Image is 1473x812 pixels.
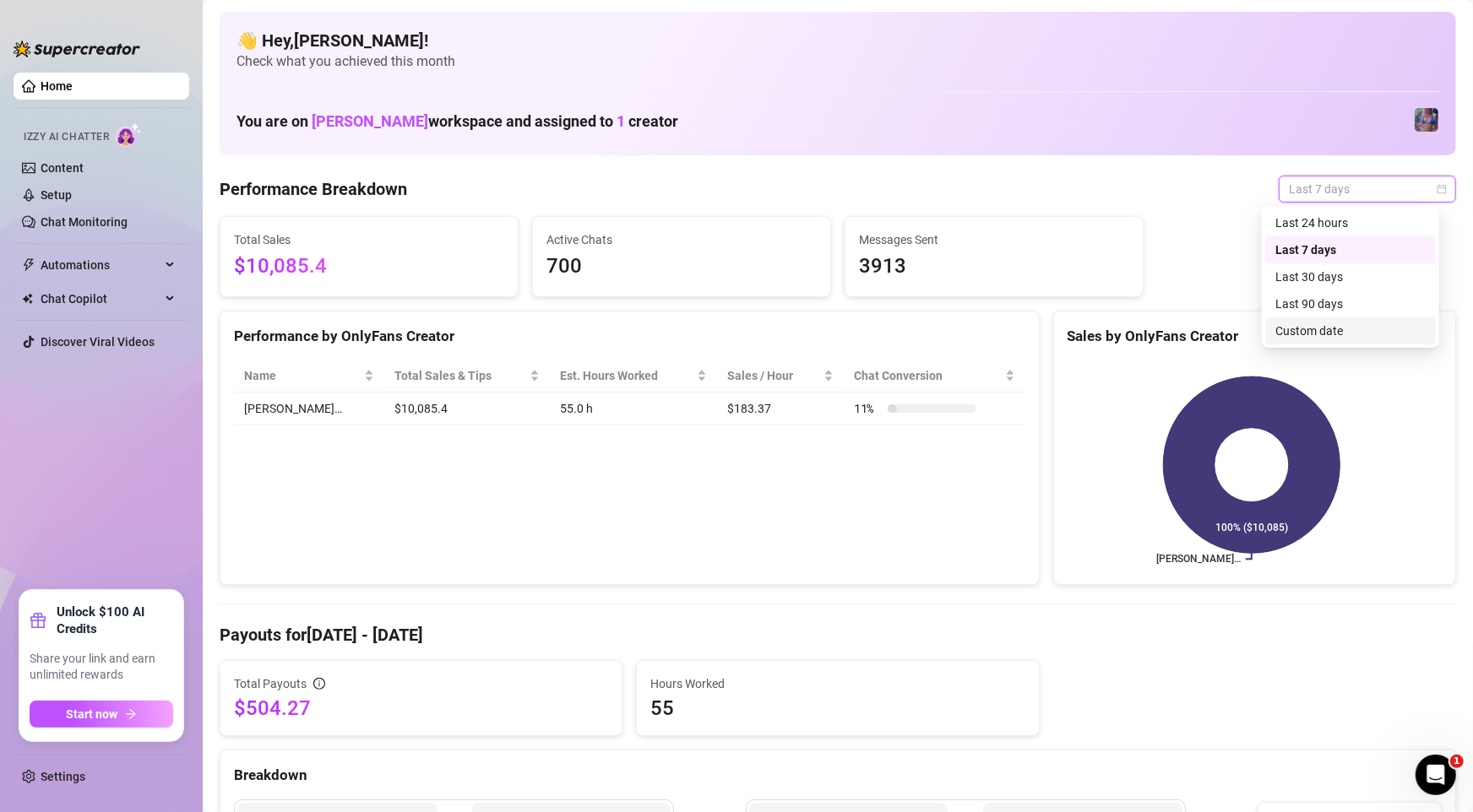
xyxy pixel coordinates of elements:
[854,366,1002,385] span: Chat Conversion
[546,251,817,283] span: 700
[1265,317,1436,344] div: Custom date
[727,366,820,385] span: Sales / Hour
[41,285,160,312] span: Chat Copilot
[30,651,173,684] span: Share your link and earn unlimited rewards
[1289,176,1446,202] span: Last 7 days
[550,392,717,425] td: 55.0 h
[650,695,1025,722] span: 55
[236,29,1439,52] h4: 👋 Hey, [PERSON_NAME] !
[384,392,551,425] td: $10,085.4
[22,293,33,305] img: Chat Copilot
[41,215,128,229] a: Chat Monitoring
[41,161,84,175] a: Content
[236,52,1439,71] span: Check what you achieved this month
[234,360,384,392] th: Name
[859,230,1129,249] span: Messages Sent
[41,770,85,783] a: Settings
[844,360,1025,392] th: Chat Conversion
[30,612,46,629] span: gift
[24,129,109,145] span: Izzy AI Chatter
[384,360,551,392] th: Total Sales & Tips
[394,366,527,385] span: Total Sales & Tips
[234,325,1025,348] div: Performance by OnlyFans Creator
[116,122,142,147] img: AI Chatter
[650,674,1025,693] span: Hours Worked
[1275,295,1426,313] div: Last 90 days
[244,366,361,385] span: Name
[1265,209,1436,236] div: Last 24 hours
[859,251,1129,283] span: 3913
[1265,290,1436,317] div: Last 90 days
[125,708,137,720] span: arrow-right
[236,112,678,131] h1: You are on workspace and assigned to creator
[67,707,118,721] span: Start now
[313,678,325,690] span: info-circle
[312,112,428,130] span: [PERSON_NAME]
[1275,322,1426,340] div: Custom date
[234,230,504,249] span: Total Sales
[1275,268,1426,286] div: Last 30 days
[1275,214,1426,232] div: Last 24 hours
[1156,554,1241,566] text: [PERSON_NAME]…
[1265,263,1436,290] div: Last 30 days
[1437,184,1447,194] span: calendar
[234,695,608,722] span: $504.27
[234,392,384,425] td: [PERSON_NAME]…
[220,623,1456,647] h4: Payouts for [DATE] - [DATE]
[1068,325,1442,348] div: Sales by OnlyFans Creator
[234,251,504,283] span: $10,085.4
[617,112,625,130] span: 1
[30,701,173,728] button: Start nowarrow-right
[41,188,72,202] a: Setup
[1275,241,1426,259] div: Last 7 days
[41,252,160,279] span: Automations
[22,258,35,272] span: thunderbolt
[1265,236,1436,263] div: Last 7 days
[41,79,73,93] a: Home
[41,335,155,349] a: Discover Viral Videos
[717,392,844,425] td: $183.37
[1415,108,1438,132] img: Jaylie
[1416,755,1456,795] iframe: Intercom live chat
[57,604,173,637] strong: Unlock $100 AI Credits
[234,674,307,693] span: Total Payouts
[220,177,407,201] h4: Performance Breakdown
[14,41,140,57] img: logo-BBDzfeDw.svg
[717,360,844,392] th: Sales / Hour
[560,366,693,385] div: Est. Hours Worked
[854,399,881,418] span: 11 %
[234,764,1442,787] div: Breakdown
[1450,755,1464,768] span: 1
[546,230,817,249] span: Active Chats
